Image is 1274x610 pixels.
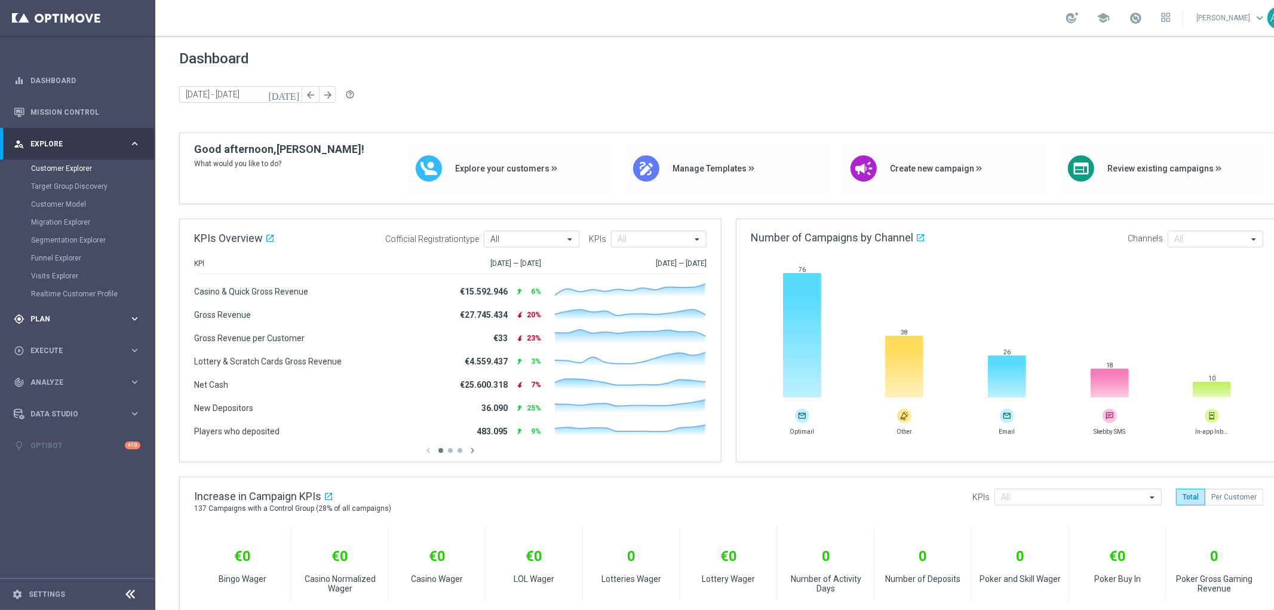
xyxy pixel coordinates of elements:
button: lightbulb Optibot +10 [13,441,141,450]
span: school [1097,11,1110,24]
button: track_changes Analyze keyboard_arrow_right [13,378,141,387]
i: play_circle_outline [14,345,24,356]
i: keyboard_arrow_right [129,313,140,324]
i: keyboard_arrow_right [129,138,140,149]
a: Settings [29,591,65,598]
div: Funnel Explorer [31,249,154,267]
i: keyboard_arrow_right [129,345,140,356]
div: Analyze [14,377,129,388]
i: track_changes [14,377,24,388]
div: Realtime Customer Profile [31,285,154,303]
i: keyboard_arrow_right [129,376,140,388]
div: Plan [14,314,129,324]
i: gps_fixed [14,314,24,324]
a: Customer Model [31,200,124,209]
i: equalizer [14,75,24,86]
button: gps_fixed Plan keyboard_arrow_right [13,314,141,324]
i: person_search [14,139,24,149]
div: Optibot [14,430,140,461]
a: Migration Explorer [31,217,124,227]
button: Mission Control [13,108,141,117]
span: Execute [30,347,129,354]
span: Data Studio [30,410,129,418]
i: settings [12,589,23,600]
span: Explore [30,140,129,148]
div: Data Studio [14,409,129,419]
div: Visits Explorer [31,267,154,285]
a: Segmentation Explorer [31,235,124,245]
a: Target Group Discovery [31,182,124,191]
div: Customer Model [31,195,154,213]
span: Plan [30,315,129,323]
div: Customer Explorer [31,160,154,177]
a: [PERSON_NAME]keyboard_arrow_down [1195,9,1267,27]
a: Mission Control [30,96,140,128]
div: Mission Control [14,96,140,128]
a: Optibot [30,430,125,461]
a: Realtime Customer Profile [31,289,124,299]
div: Migration Explorer [31,213,154,231]
div: Execute [14,345,129,356]
span: keyboard_arrow_down [1253,11,1266,24]
a: Visits Explorer [31,271,124,281]
div: Target Group Discovery [31,177,154,195]
div: +10 [125,442,140,449]
span: Analyze [30,379,129,386]
button: equalizer Dashboard [13,76,141,85]
button: play_circle_outline Execute keyboard_arrow_right [13,346,141,355]
a: Customer Explorer [31,164,124,173]
div: Dashboard [14,65,140,96]
button: Data Studio keyboard_arrow_right [13,409,141,419]
i: lightbulb [14,440,24,451]
div: Segmentation Explorer [31,231,154,249]
a: Funnel Explorer [31,253,124,263]
button: person_search Explore keyboard_arrow_right [13,139,141,149]
i: keyboard_arrow_right [129,408,140,419]
div: Explore [14,139,129,149]
a: Dashboard [30,65,140,96]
